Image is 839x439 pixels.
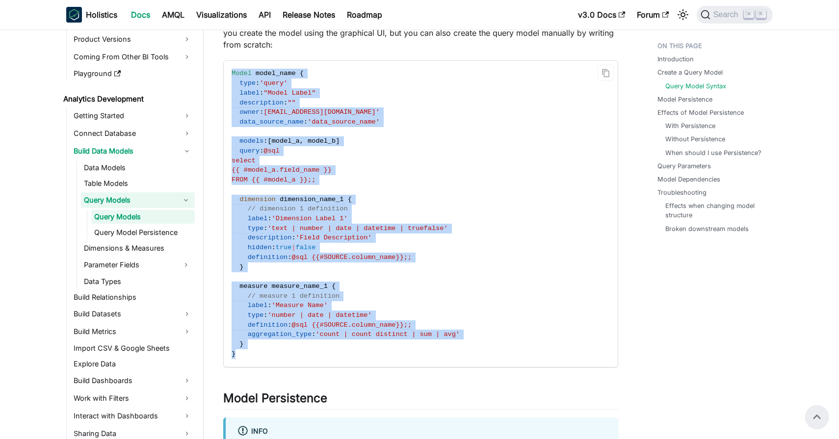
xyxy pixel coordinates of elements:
[71,324,195,339] a: Build Metrics
[631,7,675,23] a: Forum
[60,92,195,106] a: Analytics Development
[71,126,195,141] a: Connect Database
[71,408,195,424] a: Interact with Dashboards
[248,331,312,338] span: aggregation_type
[71,108,195,124] a: Getting Started
[300,70,304,77] span: {
[260,147,263,155] span: :
[232,70,252,77] span: Model
[710,10,744,19] span: Search
[71,357,195,371] a: Explore Data
[81,161,195,175] a: Data Models
[248,205,348,212] span: // dimension 1 definition
[348,196,352,203] span: {
[296,234,372,241] span: 'Field Description'
[272,283,328,290] span: measure_name_1
[263,108,380,116] span: [EMAIL_ADDRESS][DOMAIN_NAME]'
[71,341,195,355] a: Import CSV & Google Sheets
[312,331,315,338] span: :
[260,89,263,97] span: :
[260,108,263,116] span: :
[248,234,292,241] span: description
[280,196,344,203] span: dimension_name_1
[248,225,264,232] span: type
[308,137,336,145] span: model_b
[267,302,271,309] span: :
[276,244,292,251] span: true
[232,166,332,174] span: {{ #model_a.field_name }}
[263,89,315,97] span: "Model Label"
[232,176,315,183] span: FROM {{ #model_a }};;
[263,137,267,145] span: :
[336,137,340,145] span: ]
[91,210,195,224] a: Query Models
[71,67,195,80] a: Playground
[177,192,195,208] button: Collapse sidebar category 'Query Models'
[288,321,291,329] span: :
[232,350,236,358] span: }
[223,15,618,51] p: Below is a sample of how the Query Model syntax will look like. All of these codes will be genera...
[697,6,773,24] button: Search (Command+K)
[256,70,296,77] span: model_name
[190,7,253,23] a: Visualizations
[291,254,412,261] span: @sql {{#SOURCE.column_name}};;
[256,79,260,87] span: :
[248,311,264,319] span: type
[81,192,177,208] a: Query Models
[86,9,117,21] b: Holistics
[263,225,267,232] span: :
[288,254,291,261] span: :
[805,405,829,429] button: Scroll back to top
[756,10,766,19] kbd: K
[291,244,295,251] span: |
[665,201,763,220] a: Effects when changing model structure
[291,234,295,241] span: :
[253,7,277,23] a: API
[291,321,412,329] span: @sql {{#SOURCE.column_name}};;
[315,331,460,338] span: 'count | count distinct | sum | avg'
[239,89,260,97] span: label
[248,244,272,251] span: hidden
[277,7,341,23] a: Release Notes
[304,118,308,126] span: :
[81,177,195,190] a: Table Models
[657,108,744,117] a: Effects of Model Persistence
[675,7,691,23] button: Switch between dark and light mode (currently light mode)
[239,79,256,87] span: type
[665,224,749,233] a: Broken downstream models
[296,244,316,251] span: false
[248,215,268,222] span: label
[657,68,723,77] a: Create a Query Model
[223,391,618,410] h2: Model Persistence
[71,306,195,322] a: Build Datasets
[239,196,275,203] span: dimension
[284,99,288,106] span: :
[239,108,260,116] span: owner
[91,226,195,239] a: Query Model Persistence
[177,257,195,273] button: Expand sidebar category 'Parameter Fields'
[239,99,284,106] span: description
[341,7,388,23] a: Roadmap
[66,7,117,23] a: HolisticsHolistics
[300,137,304,145] span: ,
[71,49,195,65] a: Coming From Other BI Tools
[248,292,340,300] span: // measure 1 definition
[156,7,190,23] a: AMQL
[81,241,195,255] a: Dimensions & Measures
[665,121,715,130] a: With Persistence
[232,157,256,164] span: select
[248,321,288,329] span: definition
[81,275,195,288] a: Data Types
[267,215,271,222] span: :
[332,283,336,290] span: {
[260,79,288,87] span: 'query'
[272,302,328,309] span: 'Measure Name'
[657,188,707,197] a: Troubleshooting
[125,7,156,23] a: Docs
[272,244,276,251] span: :
[71,390,195,406] a: Work with Filters
[71,143,195,159] a: Build Data Models
[56,29,204,439] nav: Docs sidebar
[267,137,271,145] span: [
[308,118,380,126] span: 'data_source_name'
